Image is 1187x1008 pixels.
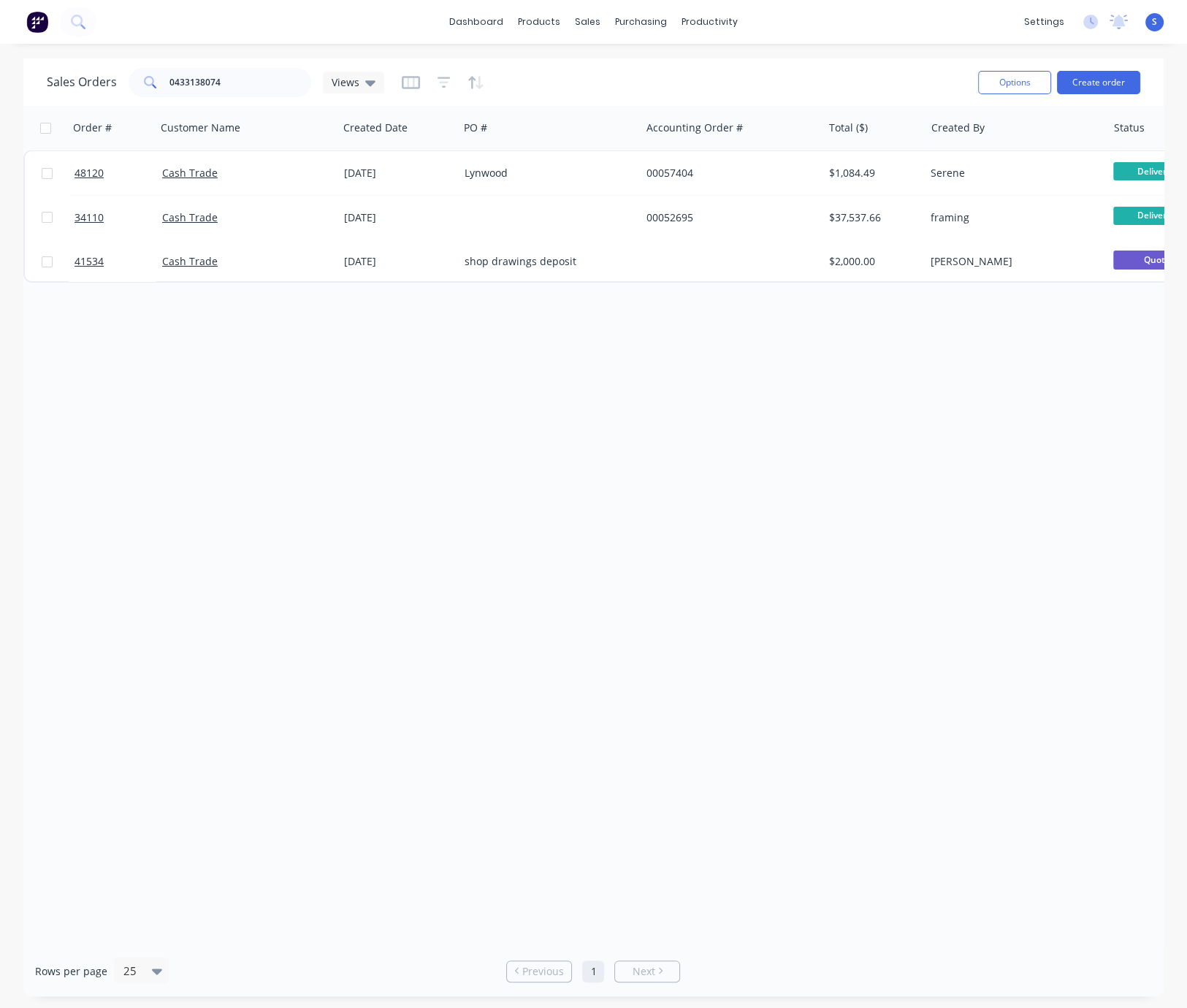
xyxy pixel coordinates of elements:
[162,254,218,268] a: Cash Trade
[931,121,985,135] div: Created By
[75,166,104,180] span: 48120
[75,151,162,195] a: 48120
[161,121,240,135] div: Customer Name
[931,166,1093,180] div: Serene
[646,166,809,180] div: 00057404
[507,964,571,979] a: Previous page
[646,210,809,225] div: 00052695
[344,254,453,269] div: [DATE]
[26,11,48,33] img: Factory
[75,210,104,225] span: 34110
[464,121,487,135] div: PO #
[646,121,743,135] div: Accounting Order #
[162,210,218,224] a: Cash Trade
[442,11,511,33] a: dashboard
[1017,11,1072,33] div: settings
[332,75,359,90] span: Views
[582,961,604,982] a: Page 1 is your current page
[608,11,674,33] div: purchasing
[1114,121,1145,135] div: Status
[978,71,1051,94] button: Options
[75,240,162,283] a: 41534
[829,166,915,180] div: $1,084.49
[500,961,686,982] ul: Pagination
[47,75,117,89] h1: Sales Orders
[633,964,655,979] span: Next
[73,121,112,135] div: Order #
[511,11,568,33] div: products
[829,121,868,135] div: Total ($)
[829,254,915,269] div: $2,000.00
[568,11,608,33] div: sales
[162,166,218,180] a: Cash Trade
[829,210,915,225] div: $37,537.66
[75,254,104,269] span: 41534
[522,964,564,979] span: Previous
[465,166,627,180] div: Lynwood
[35,964,107,979] span: Rows per page
[75,196,162,240] a: 34110
[344,166,453,180] div: [DATE]
[1057,71,1140,94] button: Create order
[344,210,453,225] div: [DATE]
[343,121,408,135] div: Created Date
[674,11,745,33] div: productivity
[169,68,312,97] input: Search...
[1152,15,1157,28] span: S
[931,254,1093,269] div: [PERSON_NAME]
[465,254,627,269] div: shop drawings deposit
[931,210,1093,225] div: framing
[615,964,679,979] a: Next page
